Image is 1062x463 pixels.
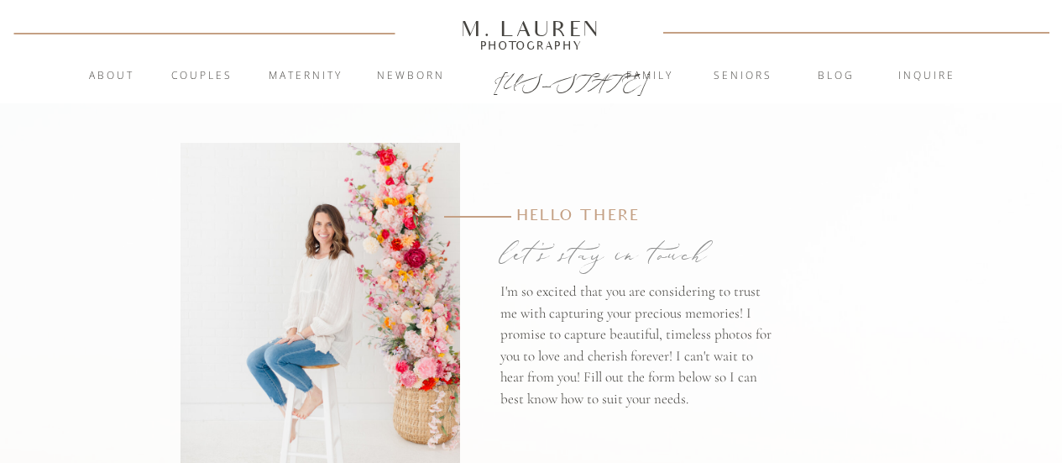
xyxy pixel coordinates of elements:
a: Couples [157,68,248,85]
p: Hello there [516,204,733,231]
a: Seniors [698,68,788,85]
a: Family [604,68,695,85]
p: I'm so excited that you are considering to trust me with capturing your precious memories! I prom... [500,281,777,424]
a: [US_STATE] [494,69,570,89]
a: Photography [454,41,609,50]
a: Maternity [260,68,351,85]
a: About [80,68,144,85]
a: Newborn [366,68,457,85]
a: M. Lauren [411,19,651,38]
a: blog [791,68,882,85]
a: inquire [882,68,972,85]
p: let's stay in touch [500,231,776,276]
